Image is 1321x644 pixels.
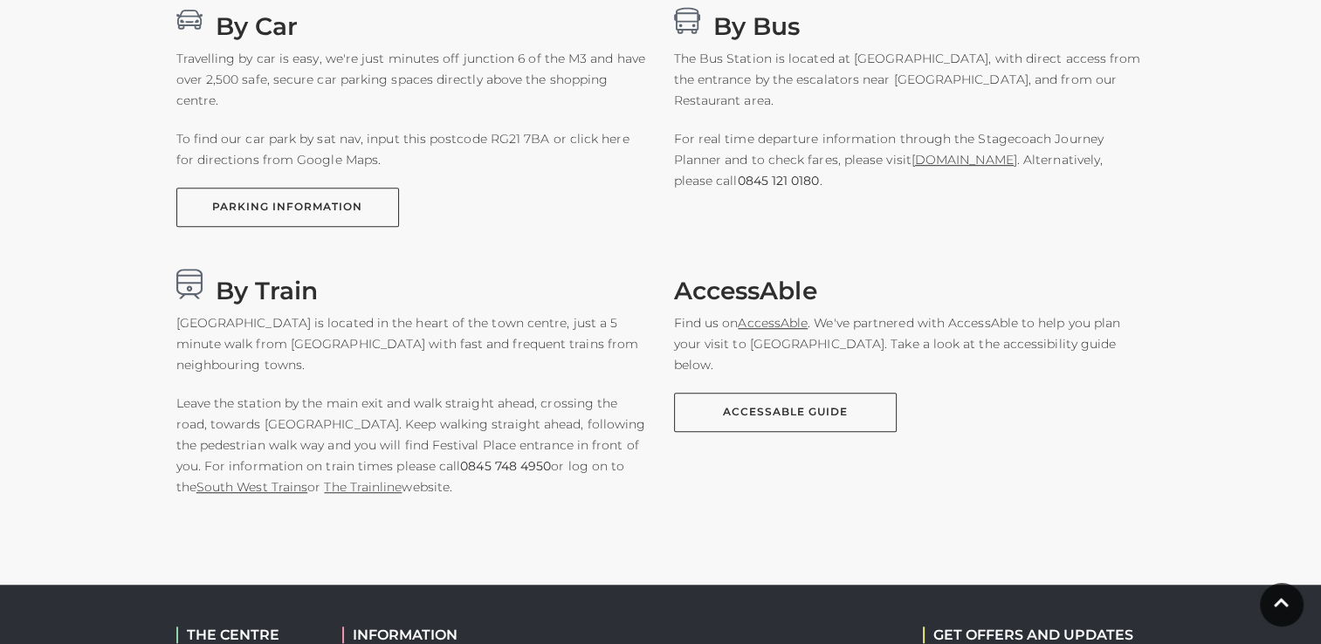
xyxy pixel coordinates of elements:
h3: By Car [176,4,648,35]
p: The Bus Station is located at [GEOGRAPHIC_DATA], with direct access from the entrance by the esca... [674,48,1146,111]
a: AccessAble Guide [674,393,897,432]
p: [GEOGRAPHIC_DATA] is located in the heart of the town centre, just a 5 minute walk from [GEOGRAPH... [176,312,648,375]
h3: By Train [176,269,648,299]
p: Leave the station by the main exit and walk straight ahead, crossing the road, towards [GEOGRAPHI... [176,393,648,497]
p: To find our car park by sat nav, input this postcode RG21 7BA or click here for directions from G... [176,128,648,170]
a: 0845 748 4950 [460,456,551,476]
a: South West Trains [196,479,307,495]
h3: AccessAble [674,269,1146,299]
a: AccessAble [738,315,808,331]
p: For real time departure information through the Stagecoach Journey Planner and to check fares, pl... [674,128,1146,191]
a: 0845 121 0180 [737,170,819,191]
h3: By Bus [674,4,1146,35]
h2: INFORMATION [342,627,565,643]
p: Find us on . We've partnered with AccessAble to help you plan your visit to [GEOGRAPHIC_DATA]. Ta... [674,312,1146,375]
a: [DOMAIN_NAME] [912,152,1017,168]
h2: GET OFFERS AND UPDATES [923,627,1133,643]
a: PARKING INFORMATION [176,188,399,227]
p: Travelling by car is easy, we're just minutes off junction 6 of the M3 and have over 2,500 safe, ... [176,48,648,111]
a: The Trainline [324,479,402,495]
h2: THE CENTRE [176,627,316,643]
